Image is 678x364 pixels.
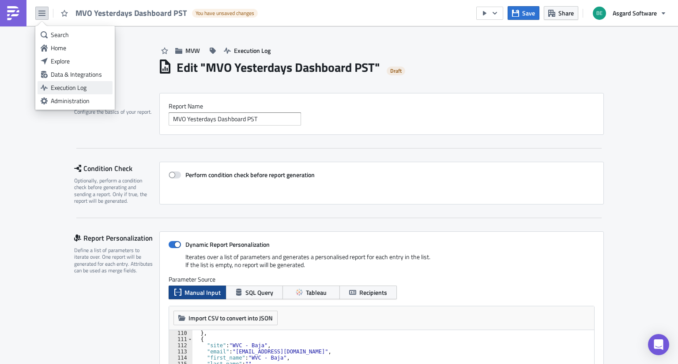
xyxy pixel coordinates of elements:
div: Explore [51,57,109,66]
img: PushMetrics [6,6,20,20]
div: 110 [169,330,192,336]
button: Tableau [282,286,340,299]
button: Import CSV to convert into JSON [173,311,278,325]
div: Data & Integrations [51,70,109,79]
div: 113 [169,349,192,355]
button: Recipients [339,286,397,299]
span: Save [522,8,535,18]
h1: Edit " MVO Yesterdays Dashboard PST " [177,59,380,75]
button: MVW [171,44,204,57]
button: Asgard Software [588,4,671,23]
button: SQL Query [226,286,283,299]
span: Share [558,8,574,18]
p: Good Morning, , [176,37,344,44]
label: Report Nam﻿e [169,102,595,110]
td: Powered by Asgard Analytics [81,4,344,17]
img: Asgard Analytics [82,31,157,56]
div: Condition Check [74,162,159,175]
span: Tableau [306,288,327,297]
p: Please find the [DATE] Dashboard PDF attached to this email. The dashboard contains a snapshot of... [176,50,344,71]
button: Manual Input [169,286,226,299]
button: Execution Log [219,44,275,57]
a: {{ row.first_name }} [216,37,268,44]
div: Settings [74,93,159,106]
div: Home [51,44,109,52]
div: Execution Log [51,83,109,92]
strong: Dynamic Report Personalization [185,240,270,249]
span: MVO Yesterdays Dashboard PST [75,8,188,18]
strong: Perform condition check before report generation [185,170,315,179]
span: You have unsaved changes [196,10,254,17]
div: Search [51,30,109,39]
span: Manual Input [185,288,221,297]
span: Import CSV to convert into JSON [188,313,273,323]
div: Administration [51,97,109,105]
span: SQL Query [245,288,273,297]
div: 112 [169,342,192,349]
button: Save [508,6,539,20]
label: Parameter Source [169,275,595,283]
span: Recipients [359,288,387,297]
span: Asgard Software [613,8,657,18]
p: Let us know if you have any questions or concerns regarding the data or the distribution list! [176,78,344,92]
div: Optionally, perform a condition check before generating and sending a report. Only if true, the r... [74,177,154,204]
body: Rich Text Area. Press ALT-0 for help. [4,4,422,156]
div: Open Intercom Messenger [648,334,669,355]
span: Draft [390,67,402,74]
div: Iterates over a list of parameters and generates a personalised report for each entry in the list... [169,253,595,275]
div: 114 [169,355,192,361]
div: Define a list of parameters to iterate over. One report will be generated for each entry. Attribu... [74,247,154,274]
span: MVW [185,46,200,55]
div: 111 [169,336,192,342]
div: Configure the basics of your report. [74,108,154,115]
button: Share [544,6,578,20]
span: Execution Log [234,46,271,55]
img: Avatar [592,6,607,21]
div: Report Personalization [74,231,159,245]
